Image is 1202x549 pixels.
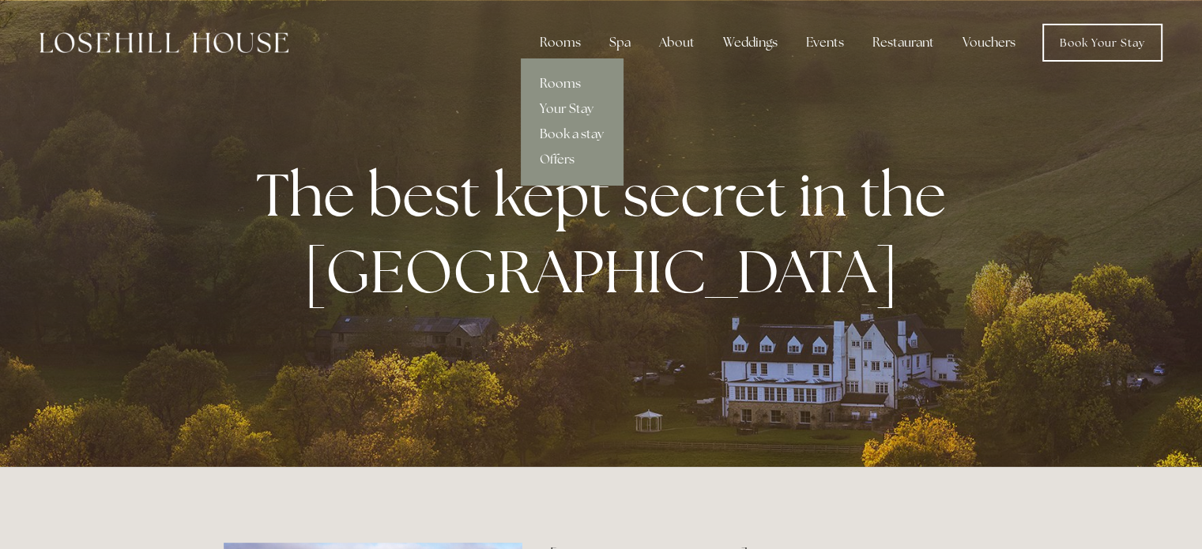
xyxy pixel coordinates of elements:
div: About [646,27,707,58]
a: Vouchers [950,27,1028,58]
a: Your Stay [521,96,623,122]
a: Rooms [521,71,623,96]
div: Rooms [527,27,593,58]
div: Weddings [710,27,790,58]
div: Spa [597,27,643,58]
img: Losehill House [40,32,288,53]
a: Book Your Stay [1042,24,1162,62]
a: Book a stay [521,122,623,147]
div: Restaurant [860,27,947,58]
strong: The best kept secret in the [GEOGRAPHIC_DATA] [256,156,959,310]
a: Offers [521,147,623,172]
div: Events [793,27,857,58]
